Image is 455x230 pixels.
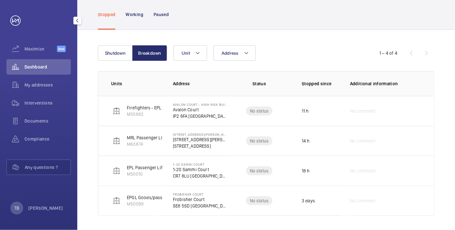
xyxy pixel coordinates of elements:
button: Unit [174,45,207,61]
img: elevator.svg [113,107,120,115]
span: No comment [350,138,376,144]
p: 11 h [302,108,309,114]
p: M55882 [127,111,201,117]
span: Address [222,51,239,56]
p: M63874 [127,141,181,147]
p: [STREET_ADDRESS][PERSON_NAME] [173,136,227,143]
p: No status [250,108,269,114]
p: Frobisher Court [173,192,227,196]
div: 1 – 4 of 4 [379,50,397,56]
p: 3 days [302,198,315,204]
p: TB [14,205,19,211]
span: My addresses [24,82,71,88]
span: No comment [350,198,376,204]
p: Status [232,80,287,87]
span: Compliance [24,136,71,142]
p: Address [173,80,227,87]
p: Frobisher Court [173,196,227,203]
span: Interventions [24,100,71,106]
span: Unit [182,51,190,56]
span: No comment [350,168,376,174]
p: Firefighters - EPL Passenger Lift No 1 [127,105,201,111]
p: No status [250,198,269,204]
p: [STREET_ADDRESS][PERSON_NAME] Building [173,133,227,136]
p: Additional information [350,80,421,87]
img: elevator.svg [113,137,120,145]
button: Address [213,45,256,61]
p: 1-20 Sammi Court [173,162,227,166]
img: elevator.svg [113,197,120,205]
span: Beta [57,46,66,52]
p: Working [126,11,143,18]
span: Any questions ? [25,164,71,170]
p: M50099 [127,201,182,207]
p: Stopped since [302,80,340,87]
p: [PERSON_NAME] [28,205,63,211]
p: Stopped [98,11,115,18]
p: No status [250,168,269,174]
p: [STREET_ADDRESS] [173,143,227,149]
p: 18 h [302,168,310,174]
span: Documents [24,118,71,124]
span: Dashboard [24,64,71,70]
p: CR7 8LU [GEOGRAPHIC_DATA] [173,173,227,179]
p: 1-20 Sammi Court [173,166,227,173]
p: Avalon Court - High Risk Building [173,103,227,106]
p: 14 h [302,138,310,144]
p: Paused [154,11,169,18]
p: Avalon Court [173,106,227,113]
p: EPL Passenger Lift [127,164,164,171]
button: Breakdown [132,45,167,61]
p: M50010 [127,171,164,177]
p: IP2 8FA [GEOGRAPHIC_DATA] [173,113,227,119]
p: SE8 5SD [GEOGRAPHIC_DATA] [173,203,227,209]
p: Units [111,80,163,87]
span: No comment [350,108,376,114]
p: EPGL Goods/passenger Lift [127,194,182,201]
span: Maximize [24,46,57,52]
p: MRL Passenger Lift Block 7 [127,134,181,141]
p: No status [250,138,269,144]
button: Shutdown [98,45,133,61]
img: elevator.svg [113,167,120,175]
